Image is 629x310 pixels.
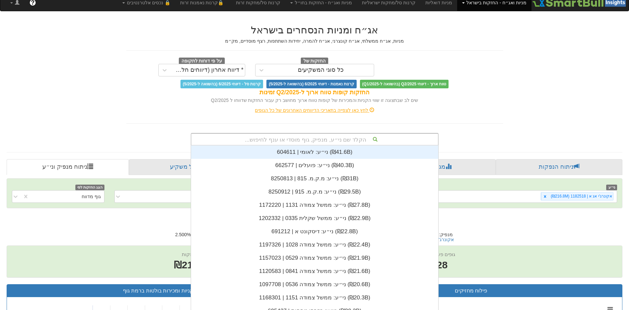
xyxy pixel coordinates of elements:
[429,258,455,272] span: 28
[180,80,263,88] span: קרנות סל - דיווחי 6/2025 (בהשוואה ל-5/2025)
[174,232,204,243] h5: ריבית : 2.500%
[126,24,503,35] h2: אג״ח ומניות הנסחרים בישראל
[435,232,455,243] h5: מנפיק :
[191,238,438,251] div: ני״ע: ‏ממשל צמודה 1028 | 1197326 ‎(₪22.4B)‎
[126,39,503,44] h5: מניות, אג״ח ממשלתי, אג״ח קונצרני, אג״ח להמרה, יחידות השתתפות, רצף מוסדיים, מק״מ
[191,159,438,172] div: ני״ע: ‏פועלים | 662577 ‎(₪40.3B)‎
[182,251,207,257] span: שווי החזקות
[191,172,438,185] div: ני״ע: ‏מ.ק.מ. 815 | 8250813 ‎(₪31B)‎
[75,185,104,190] span: הצג החזקות לפי
[126,97,503,104] div: שים לב שבתצוגה זו שווי הקניות והמכירות של קופות טווח ארוך מחושב רק עבור החזקות שדווחו ל Q2/2025
[121,107,508,113] div: לחץ כאן לצפייה בתאריכי הדיווחים האחרונים של כל הגופים
[191,212,438,225] div: ני״ע: ‏ממשל שקלית 0335 | 1202332 ‎(₪22.9B)‎
[172,67,244,73] div: * דיווח אחרון (דיווחים חלקיים)
[191,291,438,304] div: ני״ע: ‏ממשל צמודה 1151 | 1168301 ‎(₪20.3B)‎
[82,193,101,200] div: גוף מדווח
[12,288,304,294] h3: קניות ומכירות בולטות ברמת גוף
[360,80,449,88] span: טווח ארוך - דיווחי Q2/2025 (בהשוואה ל-Q1/2025)
[191,199,438,212] div: ני״ע: ‏ממשל צמודה 1131 | 1172220 ‎(₪27.8B)‎
[191,146,438,159] div: ני״ע: ‏לאומי | 604611 ‎(₪41.6B)‎
[191,225,438,238] div: ני״ע: ‏דיסקונט א | 691212 ‎(₪22.8B)‎
[191,134,438,145] div: הקלד שם ני״ע, מנפיק, גוף מוסדי או ענף לחיפוש...
[191,278,438,291] div: ני״ע: ‏ממשל צמודה 0536 | 1097708 ‎(₪20.6B)‎
[7,215,622,226] h2: אקונרג'י אג א | 1182518 - ניתוח ני״ע
[298,67,344,73] div: כל סוגי המשקיעים
[429,251,455,257] span: גופים פעילים
[496,159,622,175] a: ניתוח הנפקות
[191,251,438,265] div: ני״ע: ‏ממשל צמודה 0529 | 1157023 ‎(₪21.9B)‎
[549,193,613,200] div: אקונרג'י אג א | 1182518 (₪216.8M)
[301,58,329,65] span: החזקות של
[126,88,503,97] div: החזקות קופות טווח ארוך ל-Q2/2025 זמינות
[191,185,438,199] div: ני״ע: ‏מ.ק.מ. 915 | 8250912 ‎(₪29.5B)‎
[129,159,253,175] a: פרופיל משקיע
[606,185,617,190] span: ני״ע
[438,237,454,242] button: אקונרג'י
[179,58,225,65] span: על פי דוחות לתקופה
[266,80,356,88] span: קרנות נאמנות - דיווחי 6/2025 (בהשוואה ל-5/2025)
[325,288,617,294] h3: פילוח מחזיקים
[7,159,129,175] a: ניתוח מנפיק וני״ע
[174,259,215,270] span: ₪216.8M
[191,265,438,278] div: ני״ע: ‏ממשל צמודה 0841 | 1120583 ‎(₪21.6B)‎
